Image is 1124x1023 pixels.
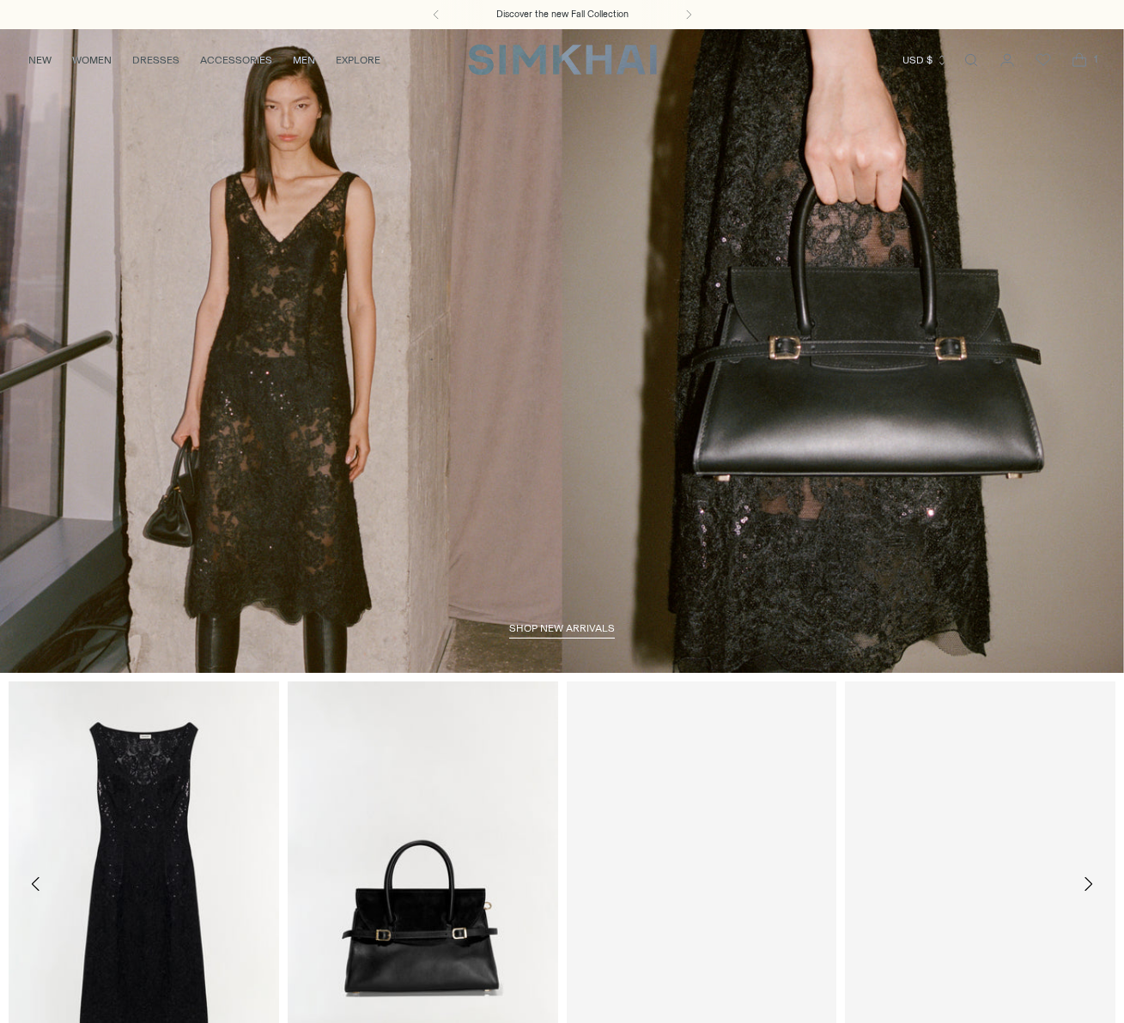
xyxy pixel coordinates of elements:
[468,43,657,76] a: SIMKHAI
[509,622,615,634] span: shop new arrivals
[509,622,615,639] a: shop new arrivals
[990,43,1024,77] a: Go to the account page
[496,8,629,21] a: Discover the new Fall Collection
[17,865,55,903] button: Move to previous carousel slide
[1088,51,1103,67] span: 1
[1026,43,1060,77] a: Wishlist
[28,41,52,79] a: NEW
[902,41,948,79] button: USD $
[336,41,380,79] a: EXPLORE
[200,41,272,79] a: ACCESSORIES
[1069,865,1107,903] button: Move to next carousel slide
[1062,43,1097,77] a: Open cart modal
[132,41,179,79] a: DRESSES
[72,41,112,79] a: WOMEN
[293,41,315,79] a: MEN
[954,43,988,77] a: Open search modal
